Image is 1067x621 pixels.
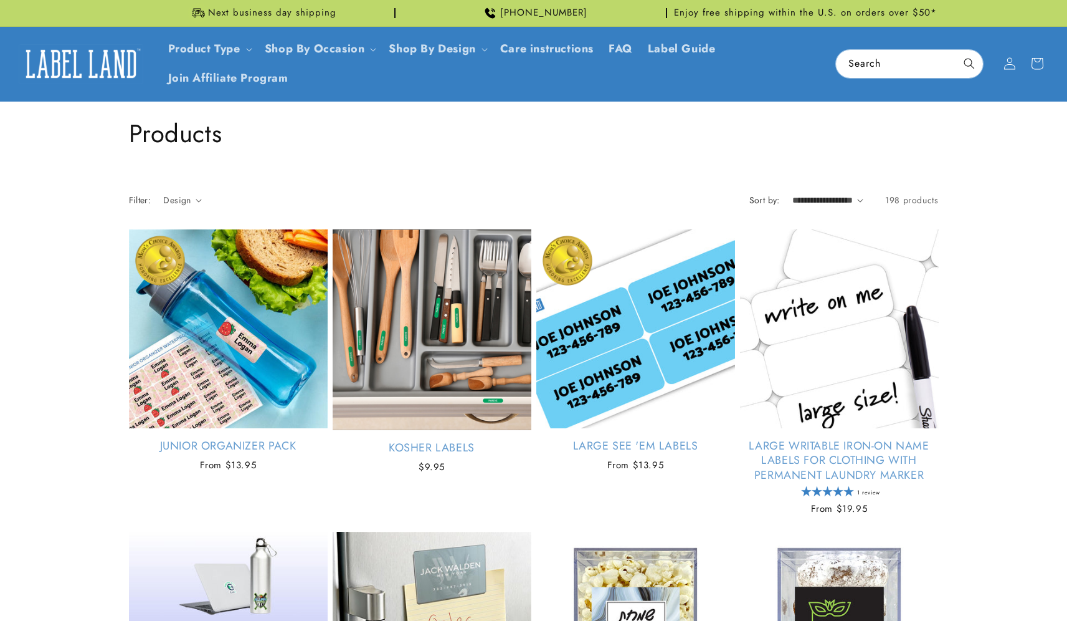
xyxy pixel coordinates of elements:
a: Product Type [168,41,240,57]
a: Label Land [14,40,148,88]
a: Large See 'em Labels [536,439,735,453]
span: Shop By Occasion [265,42,365,56]
button: Search [956,50,983,77]
a: Junior Organizer Pack [129,439,328,453]
a: Care instructions [493,34,601,64]
span: Enjoy free shipping within the U.S. on orders over $50* [674,7,937,19]
a: Label Guide [640,34,723,64]
h2: Filter: [129,194,151,207]
label: Sort by: [749,194,780,206]
span: 198 products [885,194,938,206]
iframe: Gorgias Floating Chat [805,562,1055,609]
summary: Shop By Occasion [257,34,382,64]
summary: Design (0 selected) [163,194,202,207]
img: Label Land [19,44,143,83]
span: FAQ [609,42,633,56]
a: FAQ [601,34,640,64]
h1: Products [129,117,939,150]
a: Large Writable Iron-On Name Labels for Clothing with Permanent Laundry Marker [740,439,939,483]
span: Care instructions [500,42,594,56]
a: Shop By Design [389,41,475,57]
a: Kosher Labels [333,441,531,455]
span: Label Guide [648,42,716,56]
span: Design [163,194,191,206]
span: [PHONE_NUMBER] [500,7,587,19]
summary: Shop By Design [381,34,492,64]
span: Join Affiliate Program [168,71,288,85]
a: Join Affiliate Program [161,64,296,93]
summary: Product Type [161,34,257,64]
span: Next business day shipping [208,7,336,19]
